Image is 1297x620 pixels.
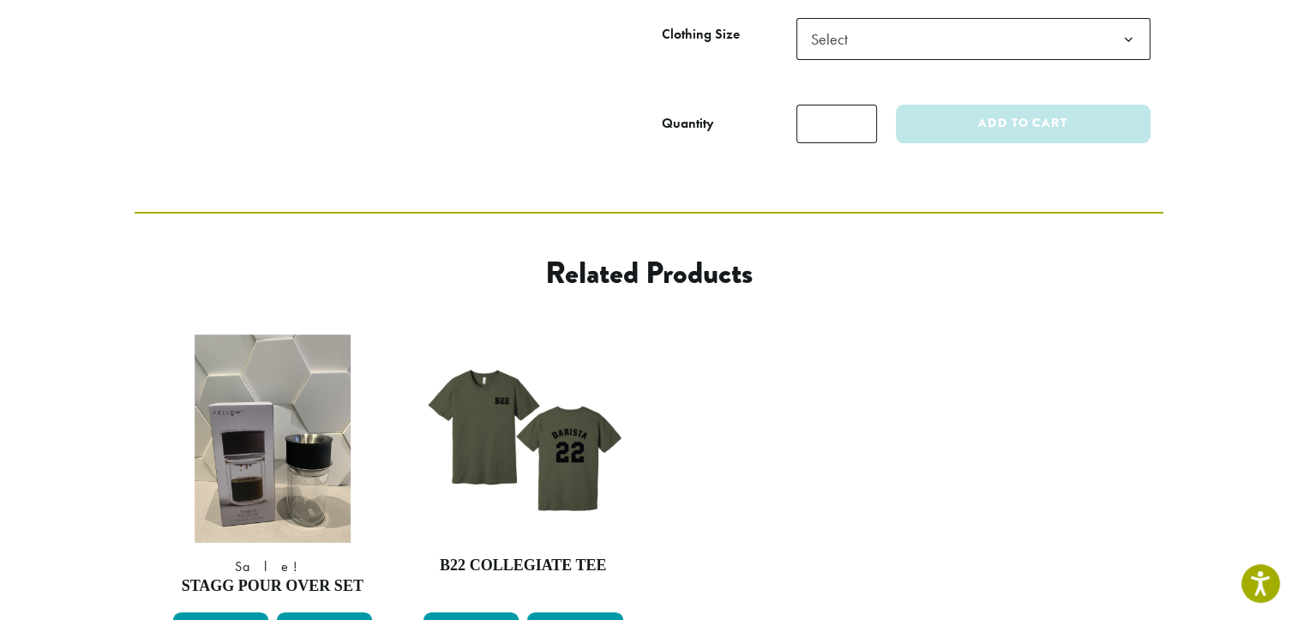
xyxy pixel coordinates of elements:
[419,557,627,575] h4: B22 Collegiate Tee
[662,22,796,47] label: Clothing Size
[896,105,1150,143] button: Add to cart
[169,557,377,577] span: Sale!
[169,334,377,605] a: Sale! Stagg Pour Over Set
[419,334,627,543] img: B22-Collegiate-T-Shirt-e1710797903222.png
[796,18,1150,60] span: Select
[662,113,714,134] div: Quantity
[273,255,1025,292] h2: Related products
[195,334,351,543] img: Stagg-Pour-Over-e1678840135887.png
[804,22,865,56] span: Select
[419,334,627,605] a: B22 Collegiate Tee
[169,577,377,596] h4: Stagg Pour Over Set
[796,105,877,143] input: Product quantity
